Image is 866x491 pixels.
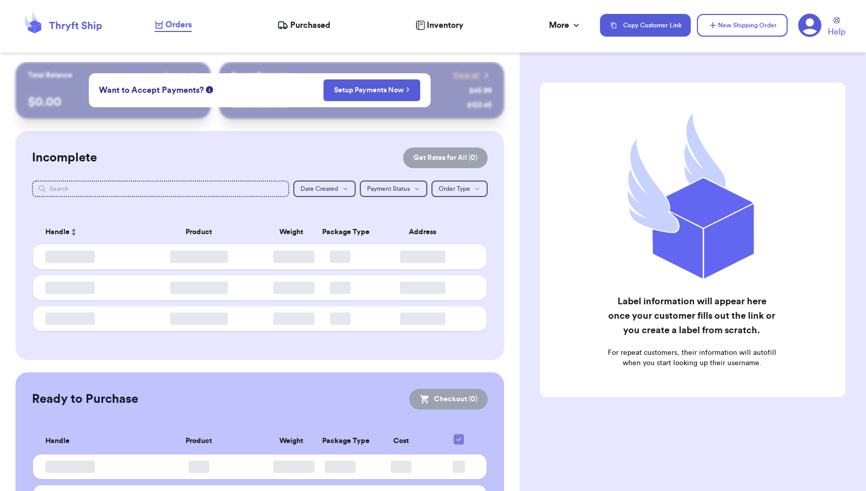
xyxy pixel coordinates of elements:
button: Date Created [293,181,356,197]
th: Package Type [316,220,365,244]
th: Address [364,220,486,244]
th: Package Type [316,428,365,454]
h2: Ready to Purchase [32,391,138,407]
span: Handle [45,436,70,447]
input: Search [32,181,289,197]
span: Payout [164,70,186,80]
a: Inventory [415,19,463,31]
span: View all [453,70,479,80]
h2: Label information will appear here once your customer fills out the link or you create a label fr... [606,294,778,337]
button: Order Type [431,181,488,197]
span: Payment Status [367,186,410,192]
th: Weight [267,428,316,454]
button: Checkout (0) [409,389,488,410]
button: Setup Payments Now [323,79,421,101]
th: Product [130,220,267,244]
div: $ 123.45 [467,100,492,110]
th: Weight [267,220,316,244]
span: Purchased [290,19,330,31]
p: $ 0.00 [28,94,198,110]
a: Orders [155,19,192,32]
button: Payment Status [360,181,427,197]
button: Get Rates for All (0) [403,148,488,168]
span: Inventory [427,19,463,31]
span: Handle [45,227,70,238]
span: Date Created [301,186,338,192]
div: More [549,19,581,31]
button: New Shipping Order [697,14,788,37]
div: $ 45.99 [469,86,492,96]
button: Sort ascending [70,226,78,238]
a: Purchased [277,19,330,31]
a: Setup Payments Now [334,85,410,95]
span: Order Type [439,186,470,192]
span: Want to Accept Payments? [99,84,204,96]
h2: Incomplete [32,150,97,166]
a: Payout [164,70,198,80]
p: Total Balance [28,70,72,80]
a: View all [453,70,492,80]
span: Help [828,26,845,38]
button: Copy Customer Link [600,14,691,37]
p: Recent Payments [231,70,289,80]
a: Help [828,17,845,38]
p: For repeat customers, their information will autofill when you start looking up their username. [606,348,778,368]
span: Orders [165,19,192,31]
th: Cost [364,428,438,454]
th: Product [130,428,267,454]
